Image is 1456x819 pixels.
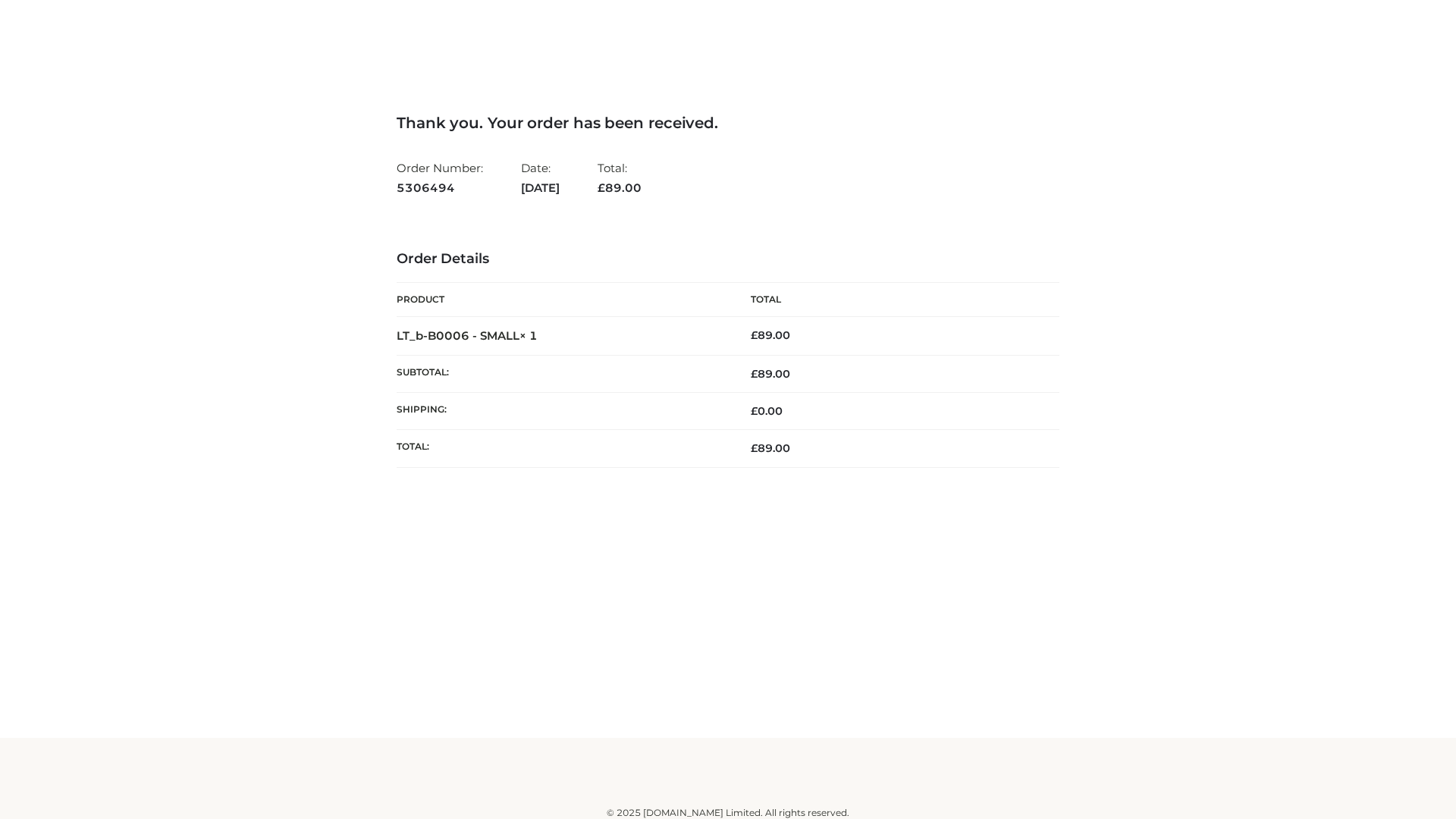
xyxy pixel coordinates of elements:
[751,328,758,342] span: £
[397,328,538,343] strong: LT_b-B0006 - SMALL
[751,441,758,455] span: £
[521,155,560,201] li: Date:
[751,367,790,381] span: 89.00
[751,404,758,418] span: £
[598,180,642,195] span: 89.00
[397,178,483,198] strong: 5306494
[519,328,538,343] strong: × 1
[751,328,790,342] bdi: 89.00
[751,441,790,455] span: 89.00
[397,155,483,201] li: Order Number:
[598,155,642,201] li: Total:
[598,180,605,195] span: £
[397,430,728,467] th: Total:
[397,114,1059,132] h3: Thank you. Your order has been received.
[751,367,758,381] span: £
[521,178,560,198] strong: [DATE]
[397,355,728,392] th: Subtotal:
[397,283,728,317] th: Product
[397,251,1059,268] h3: Order Details
[751,404,783,418] bdi: 0.00
[397,393,728,430] th: Shipping:
[728,283,1059,317] th: Total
